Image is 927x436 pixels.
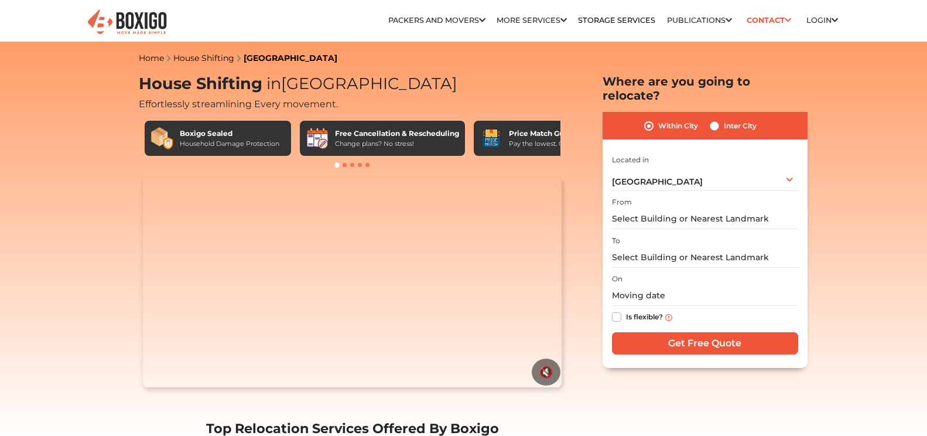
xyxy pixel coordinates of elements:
img: info [665,314,672,321]
div: Boxigo Sealed [180,128,279,139]
a: More services [497,16,567,25]
a: House Shifting [173,53,234,63]
label: On [612,274,622,284]
div: Household Damage Protection [180,139,279,149]
label: From [612,197,632,207]
span: Effortlessly streamlining Every movement. [139,98,338,110]
input: Get Free Quote [612,332,798,355]
a: Packers and Movers [388,16,485,25]
a: Login [806,16,838,25]
span: [GEOGRAPHIC_DATA] [262,74,457,93]
img: Boxigo Sealed [150,127,174,150]
img: Boxigo [86,8,168,37]
h1: House Shifting [139,74,566,94]
input: Select Building or Nearest Landmark [612,247,798,268]
h2: Where are you going to relocate? [603,74,808,103]
label: Within City [658,119,698,133]
input: Select Building or Nearest Landmark [612,209,798,229]
a: Publications [667,16,732,25]
label: Is flexible? [626,310,663,322]
div: Pay the lowest. Guaranteed! [509,139,598,149]
img: Free Cancellation & Rescheduling [306,127,329,150]
a: Storage Services [578,16,655,25]
span: [GEOGRAPHIC_DATA] [612,176,703,187]
a: [GEOGRAPHIC_DATA] [244,53,337,63]
input: Moving date [612,285,798,306]
div: Price Match Guarantee [509,128,598,139]
label: To [612,236,620,246]
div: Change plans? No stress! [335,139,459,149]
a: Home [139,53,164,63]
button: 🔇 [532,359,560,386]
div: Free Cancellation & Rescheduling [335,128,459,139]
img: Price Match Guarantee [480,127,503,150]
span: in [266,74,281,93]
video: Your browser does not support the video tag. [143,178,562,387]
a: Contact [743,11,795,29]
label: Located in [612,155,649,165]
label: Inter City [724,119,757,133]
